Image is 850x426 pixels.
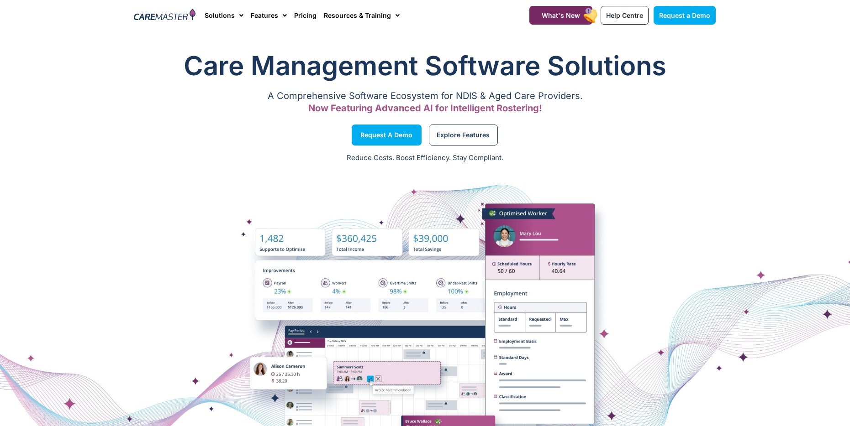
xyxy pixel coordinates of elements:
span: Request a Demo [360,133,412,137]
span: What's New [542,11,580,19]
a: Request a Demo [352,125,422,145]
a: Request a Demo [654,6,716,25]
a: Help Centre [601,6,649,25]
h1: Care Management Software Solutions [134,47,716,84]
span: Explore Features [437,133,490,137]
p: A Comprehensive Software Ecosystem for NDIS & Aged Care Providers. [134,93,716,99]
span: Request a Demo [659,11,710,19]
a: What's New [529,6,592,25]
img: CareMaster Logo [134,9,195,22]
span: Now Featuring Advanced AI for Intelligent Rostering! [308,103,542,114]
a: Explore Features [429,125,498,145]
p: Reduce Costs. Boost Efficiency. Stay Compliant. [5,153,845,163]
span: Help Centre [606,11,643,19]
